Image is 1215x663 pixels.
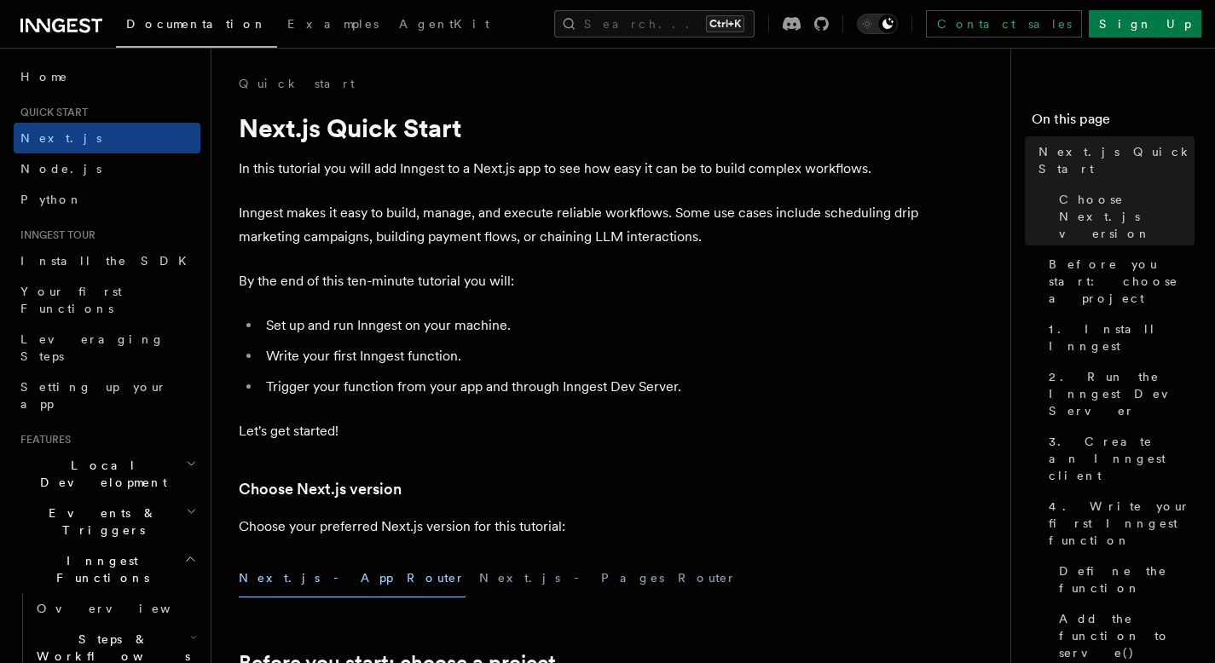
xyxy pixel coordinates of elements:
[126,17,267,31] span: Documentation
[14,545,200,593] button: Inngest Functions
[239,515,921,539] p: Choose your preferred Next.js version for this tutorial:
[14,106,88,119] span: Quick start
[20,68,68,85] span: Home
[14,245,200,276] a: Install the SDK
[1049,256,1195,307] span: Before you start: choose a project
[1059,191,1195,242] span: Choose Next.js version
[479,559,737,597] button: Next.js - Pages Router
[1049,498,1195,549] span: 4. Write your first Inngest function
[554,10,755,37] button: Search...Ctrl+K
[14,457,186,491] span: Local Development
[1089,10,1201,37] a: Sign Up
[1049,320,1195,355] span: 1. Install Inngest
[261,344,921,368] li: Write your first Inngest function.
[14,228,95,242] span: Inngest tour
[1049,433,1195,484] span: 3. Create an Inngest client
[20,254,197,268] span: Install the SDK
[14,450,200,498] button: Local Development
[1052,184,1195,249] a: Choose Next.js version
[261,375,921,399] li: Trigger your function from your app and through Inngest Dev Server.
[1042,361,1195,426] a: 2. Run the Inngest Dev Server
[239,157,921,181] p: In this tutorial you will add Inngest to a Next.js app to see how easy it can be to build complex...
[399,17,489,31] span: AgentKit
[14,552,184,586] span: Inngest Functions
[239,75,355,92] a: Quick start
[20,380,167,411] span: Setting up your app
[1032,136,1195,184] a: Next.js Quick Start
[116,5,277,48] a: Documentation
[1042,314,1195,361] a: 1. Install Inngest
[20,332,165,363] span: Leveraging Steps
[1042,491,1195,556] a: 4. Write your first Inngest function
[14,61,200,92] a: Home
[706,15,744,32] kbd: Ctrl+K
[14,276,200,324] a: Your first Functions
[239,559,466,597] button: Next.js - App Router
[14,504,186,539] span: Events & Triggers
[14,372,200,419] a: Setting up your app
[239,269,921,293] p: By the end of this ten-minute tutorial you will:
[20,193,83,206] span: Python
[926,10,1082,37] a: Contact sales
[14,184,200,215] a: Python
[1059,610,1195,661] span: Add the function to serve()
[1052,556,1195,603] a: Define the function
[14,498,200,545] button: Events & Triggers
[239,477,402,501] a: Choose Next.js version
[1059,562,1195,597] span: Define the function
[239,419,921,443] p: Let's get started!
[37,602,212,615] span: Overview
[1032,109,1195,136] h4: On this page
[20,162,101,176] span: Node.js
[20,131,101,145] span: Next.js
[14,433,71,447] span: Features
[389,5,500,46] a: AgentKit
[1042,249,1195,314] a: Before you start: choose a project
[14,153,200,184] a: Node.js
[239,201,921,249] p: Inngest makes it easy to build, manage, and execute reliable workflows. Some use cases include sc...
[857,14,898,34] button: Toggle dark mode
[20,285,122,315] span: Your first Functions
[1042,426,1195,491] a: 3. Create an Inngest client
[1049,368,1195,419] span: 2. Run the Inngest Dev Server
[30,593,200,624] a: Overview
[261,314,921,337] li: Set up and run Inngest on your machine.
[287,17,379,31] span: Examples
[14,324,200,372] a: Leveraging Steps
[277,5,389,46] a: Examples
[239,112,921,143] h1: Next.js Quick Start
[1039,143,1195,177] span: Next.js Quick Start
[14,123,200,153] a: Next.js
